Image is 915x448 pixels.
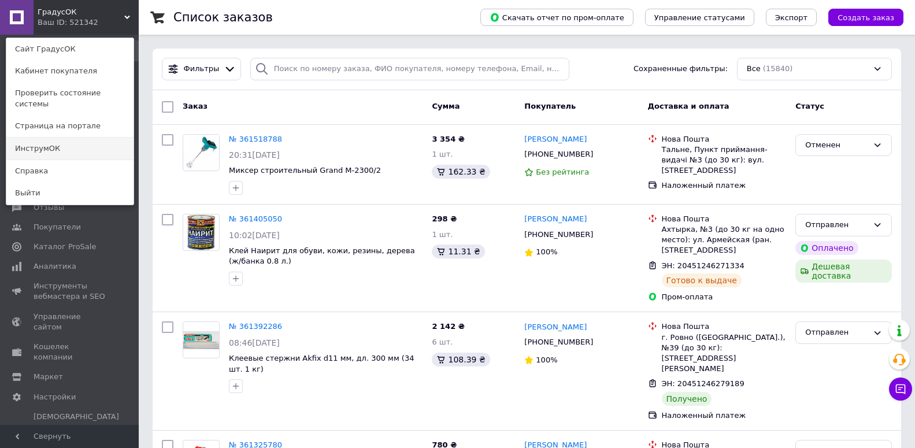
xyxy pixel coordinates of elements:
[766,9,817,26] button: Экспорт
[817,13,903,21] a: Создать заказ
[662,261,744,270] span: ЭН: 20451246271334
[662,180,787,191] div: Наложенный платеж
[34,342,107,362] span: Кошелек компании
[536,247,557,256] span: 100%
[6,160,134,182] a: Справка
[6,138,134,160] a: ИнструмОК
[34,372,63,382] span: Маркет
[490,12,624,23] span: Скачать отчет по пром-оплате
[229,231,280,240] span: 10:02[DATE]
[828,9,903,26] button: Создать заказ
[183,102,208,110] span: Заказ
[524,322,587,333] a: [PERSON_NAME]
[184,64,220,75] span: Фильтры
[524,134,587,145] a: [PERSON_NAME]
[889,377,912,401] button: Чат с покупателем
[34,242,96,252] span: Каталог ProSale
[250,58,569,80] input: Поиск по номеру заказа, ФИО покупателя, номеру телефона, Email, номеру накладной
[662,332,787,375] div: г. Ровно ([GEOGRAPHIC_DATA].), №39 (до 30 кг): [STREET_ADDRESS][PERSON_NAME]
[648,102,729,110] span: Доставка и оплата
[662,134,787,145] div: Нова Пошта
[38,7,124,17] span: ГрадусОК
[662,224,787,256] div: Ахтырка, №3 (до 30 кг на одно место): ул. Армейская (ран. [STREET_ADDRESS]
[524,150,593,158] span: [PHONE_NUMBER]
[432,102,460,110] span: Сумма
[6,60,134,82] a: Кабинет покупателя
[662,392,712,406] div: Получено
[747,64,761,75] span: Все
[524,338,593,346] span: [PHONE_NUMBER]
[6,115,134,137] a: Страница на портале
[229,338,280,347] span: 08:46[DATE]
[6,38,134,60] a: Сайт ГрадусОК
[480,9,634,26] button: Скачать отчет по пром-оплате
[432,165,490,179] div: 162.33 ₴
[229,135,282,143] a: № 361518788
[662,379,744,388] span: ЭН: 20451246279189
[662,321,787,332] div: Нова Пошта
[662,292,787,302] div: Пром-оплата
[432,245,484,258] div: 11.31 ₴
[34,222,81,232] span: Покупатели
[229,214,282,223] a: № 361405050
[536,356,557,364] span: 100%
[229,246,415,266] a: Клей Наирит для обуви, кожи, резины, дерева (ж/банка 0.8 л.)
[524,102,576,110] span: Покупатель
[6,82,134,114] a: Проверить состояние системы
[229,322,282,331] a: № 361392286
[34,281,107,302] span: Инструменты вебмастера и SEO
[662,145,787,176] div: Тальне, Пункт приймання-видачі №3 (до 30 кг): вул. [STREET_ADDRESS]
[645,9,754,26] button: Управление статусами
[662,214,787,224] div: Нова Пошта
[634,64,728,75] span: Сохраненные фильтры:
[183,321,220,358] a: Фото товару
[805,219,868,231] div: Отправлен
[432,353,490,366] div: 108.39 ₴
[662,273,742,287] div: Готово к выдаче
[6,182,134,204] a: Выйти
[432,230,453,239] span: 1 шт.
[229,166,381,175] a: Миксер строительный Grand M-2300/2
[34,202,64,213] span: Отзывы
[795,260,892,283] div: Дешевая доставка
[662,410,787,421] div: Наложенный платеж
[805,139,868,151] div: Отменен
[838,13,894,22] span: Создать заказ
[654,13,745,22] span: Управление статусами
[38,17,86,28] div: Ваш ID: 521342
[34,312,107,332] span: Управление сайтом
[187,214,215,250] img: Фото товару
[795,241,858,255] div: Оплачено
[432,322,464,331] span: 2 142 ₴
[432,150,453,158] span: 1 шт.
[432,135,464,143] span: 3 354 ₴
[183,134,220,171] a: Фото товару
[524,214,587,225] a: [PERSON_NAME]
[536,168,589,176] span: Без рейтинга
[795,102,824,110] span: Статус
[432,338,453,346] span: 6 шт.
[775,13,807,22] span: Экспорт
[183,135,219,171] img: Фото товару
[229,354,414,373] a: Клеевые стержни Akfix d11 мм, дл. 300 мм (34 шт. 1 кг)
[183,331,219,350] img: Фото товару
[763,64,793,73] span: (15840)
[229,150,280,160] span: 20:31[DATE]
[34,392,76,402] span: Настройки
[173,10,273,24] h1: Список заказов
[524,230,593,239] span: [PHONE_NUMBER]
[34,261,76,272] span: Аналитика
[432,214,457,223] span: 298 ₴
[183,214,220,251] a: Фото товару
[805,327,868,339] div: Отправлен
